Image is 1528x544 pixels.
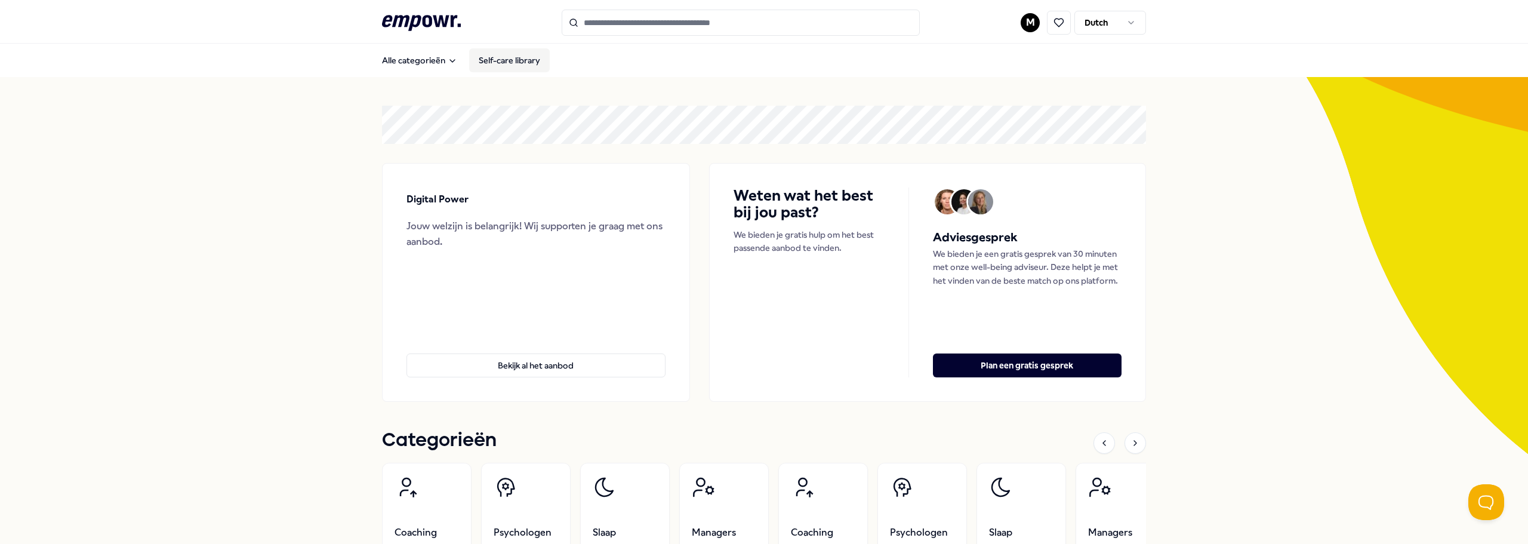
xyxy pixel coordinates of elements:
[968,189,993,214] img: Avatar
[593,525,616,540] span: Slaap
[935,189,960,214] img: Avatar
[933,228,1122,247] h5: Adviesgesprek
[1468,484,1504,520] iframe: Help Scout Beacon - Open
[692,525,736,540] span: Managers
[989,525,1012,540] span: Slaap
[372,48,550,72] nav: Main
[951,189,976,214] img: Avatar
[382,426,497,456] h1: Categorieën
[1021,13,1040,32] button: M
[406,334,666,377] a: Bekijk al het aanbod
[406,219,666,249] div: Jouw welzijn is belangrijk! Wij supporten je graag met ons aanbod.
[791,525,833,540] span: Coaching
[562,10,920,36] input: Search for products, categories or subcategories
[395,525,437,540] span: Coaching
[372,48,467,72] button: Alle categorieën
[734,188,885,221] h4: Weten wat het best bij jou past?
[890,525,948,540] span: Psychologen
[734,228,885,255] p: We bieden je gratis hulp om het best passende aanbod te vinden.
[406,354,666,377] button: Bekijk al het aanbod
[406,192,469,207] p: Digital Power
[1088,525,1132,540] span: Managers
[933,247,1122,287] p: We bieden je een gratis gesprek van 30 minuten met onze well-being adviseur. Deze helpt je met he...
[469,48,550,72] a: Self-care library
[933,354,1122,377] button: Plan een gratis gesprek
[494,525,552,540] span: Psychologen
